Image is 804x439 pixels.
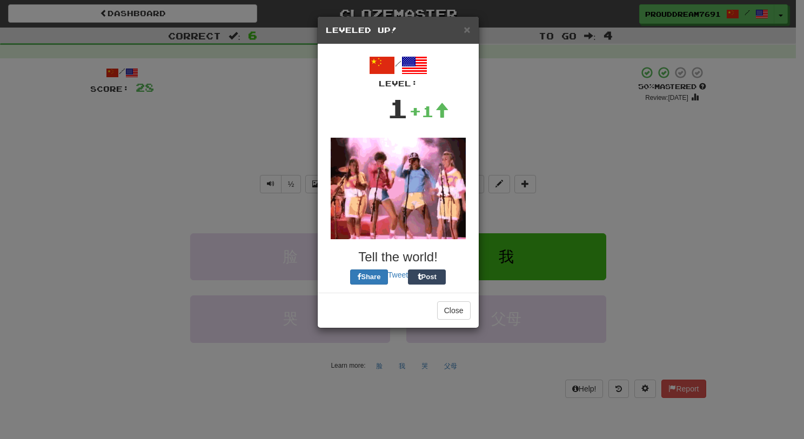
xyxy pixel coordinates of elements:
button: Post [408,269,446,285]
span: × [464,23,470,36]
button: Close [437,301,471,320]
button: Close [464,24,470,35]
button: Share [350,269,388,285]
h3: Tell the world! [326,250,471,264]
h5: Leveled Up! [326,25,471,36]
img: dancing-0d422d2bf4134a41bd870944a7e477a280a918d08b0375f72831dcce4ed6eb41.gif [331,138,466,239]
a: Tweet [388,271,408,279]
div: 1 [387,89,409,127]
div: Level: [326,78,471,89]
div: / [326,52,471,89]
div: +1 [409,100,449,122]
